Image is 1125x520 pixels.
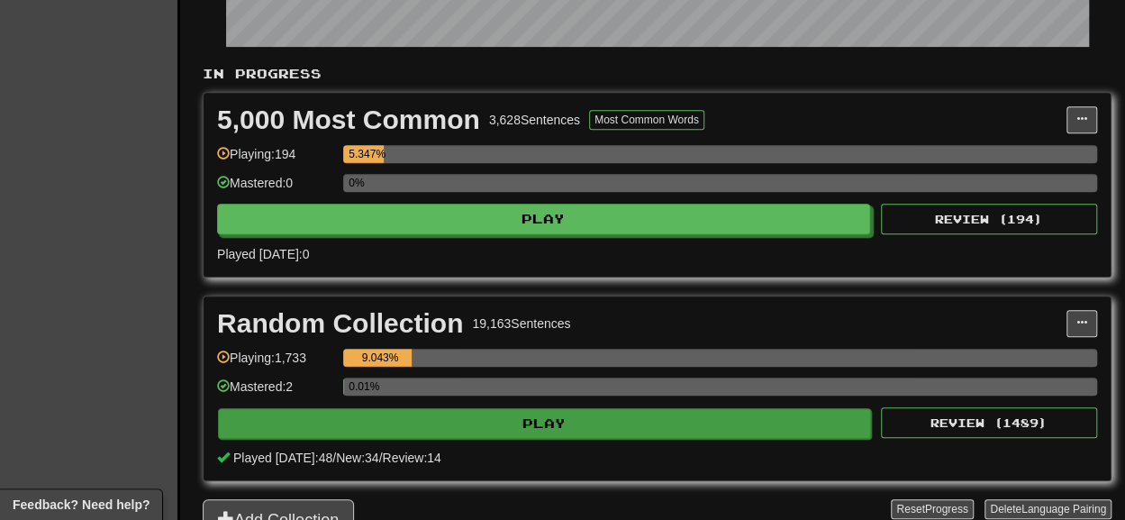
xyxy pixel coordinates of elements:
p: In Progress [203,65,1111,83]
button: Review (194) [881,204,1097,234]
div: Mastered: 0 [217,174,334,204]
button: DeleteLanguage Pairing [984,499,1111,519]
button: Play [217,204,870,234]
div: 5.347% [349,145,384,163]
span: / [332,451,336,465]
button: Review (1489) [881,407,1097,438]
div: 5,000 Most Common [217,106,480,133]
span: Played [DATE]: 0 [217,247,309,261]
div: Playing: 194 [217,145,334,175]
span: Language Pairing [1021,503,1106,515]
div: Random Collection [217,310,463,337]
span: Played [DATE]: 48 [233,451,332,465]
div: Playing: 1,733 [217,349,334,379]
div: 19,163 Sentences [472,315,570,333]
span: Review: 14 [382,451,440,465]
span: Open feedback widget [13,496,150,514]
span: Progress [925,503,968,515]
button: Most Common Words [589,110,704,130]
span: / [379,451,383,465]
div: Mastered: 2 [217,378,334,407]
div: 3,628 Sentences [489,111,580,129]
button: Play [218,408,871,439]
button: ResetProgress [891,499,973,519]
span: New: 34 [336,451,378,465]
div: 9.043% [349,349,411,367]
